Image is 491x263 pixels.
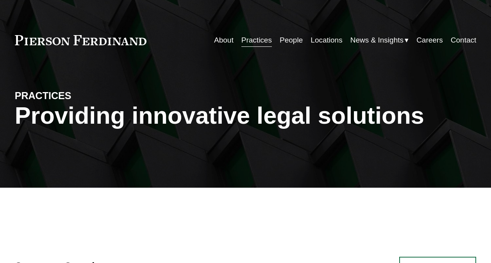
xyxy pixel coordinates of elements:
[214,33,234,48] a: About
[280,33,303,48] a: People
[416,33,443,48] a: Careers
[311,33,342,48] a: Locations
[451,33,476,48] a: Contact
[350,34,404,47] span: News & Insights
[241,33,272,48] a: Practices
[15,102,477,129] h1: Providing innovative legal solutions
[350,33,409,48] a: folder dropdown
[15,90,130,102] h4: PRACTICES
